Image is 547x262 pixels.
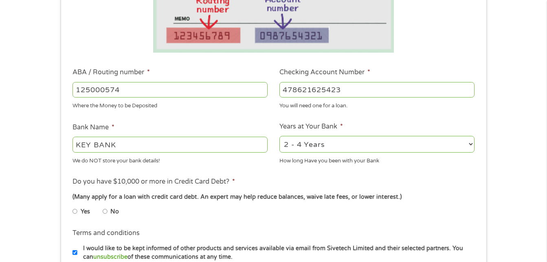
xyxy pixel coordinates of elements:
div: Where the Money to be Deposited [72,99,268,110]
input: 345634636 [279,82,475,98]
label: I would like to be kept informed of other products and services available via email from Sivetech... [77,244,477,262]
label: No [110,207,119,216]
label: Years at Your Bank [279,122,343,131]
a: unsubscribe [93,253,127,260]
label: Bank Name [72,123,114,132]
label: Yes [81,207,90,216]
label: Do you have $10,000 or more in Credit Card Debt? [72,178,235,186]
label: ABA / Routing number [72,68,150,77]
div: We do NOT store your bank details! [72,154,268,165]
div: How long Have you been with your Bank [279,154,475,165]
label: Checking Account Number [279,68,370,77]
label: Terms and conditions [72,229,140,238]
input: 263177916 [72,82,268,98]
div: (Many apply for a loan with credit card debt. An expert may help reduce balances, waive late fees... [72,193,474,202]
div: You will need one for a loan. [279,99,475,110]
